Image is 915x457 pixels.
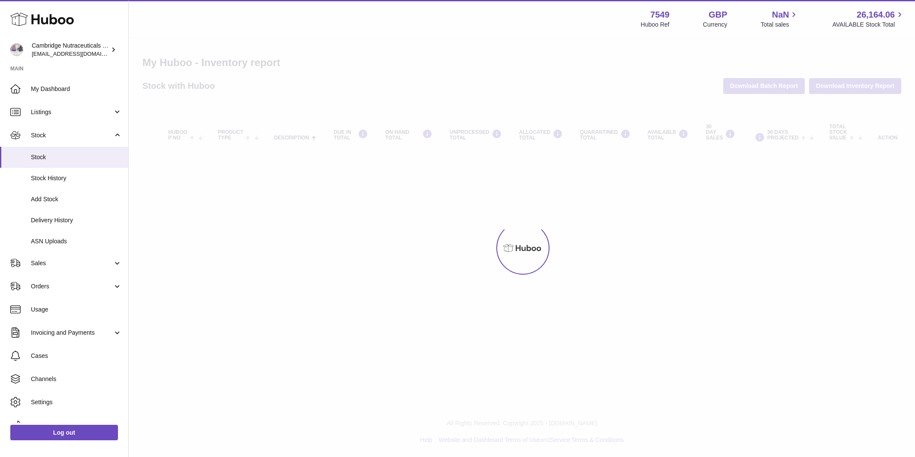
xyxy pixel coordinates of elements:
[31,174,122,182] span: Stock History
[32,42,109,58] div: Cambridge Nutraceuticals Ltd
[31,237,122,245] span: ASN Uploads
[650,9,670,21] strong: 7549
[31,195,122,203] span: Add Stock
[31,282,113,291] span: Orders
[31,421,122,430] span: Returns
[832,21,905,29] span: AVAILABLE Stock Total
[31,375,122,383] span: Channels
[31,329,113,337] span: Invoicing and Payments
[857,9,895,21] span: 26,164.06
[10,425,118,440] a: Log out
[31,85,122,93] span: My Dashboard
[31,352,122,360] span: Cases
[761,9,799,29] a: NaN Total sales
[709,9,727,21] strong: GBP
[772,9,789,21] span: NaN
[32,50,126,57] span: [EMAIL_ADDRESS][DOMAIN_NAME]
[31,306,122,314] span: Usage
[31,398,122,406] span: Settings
[31,216,122,224] span: Delivery History
[832,9,905,29] a: 26,164.06 AVAILABLE Stock Total
[31,153,122,161] span: Stock
[703,21,728,29] div: Currency
[641,21,670,29] div: Huboo Ref
[31,108,113,116] span: Listings
[31,131,113,139] span: Stock
[10,43,23,56] img: qvc@camnutra.com
[31,259,113,267] span: Sales
[761,21,799,29] span: Total sales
